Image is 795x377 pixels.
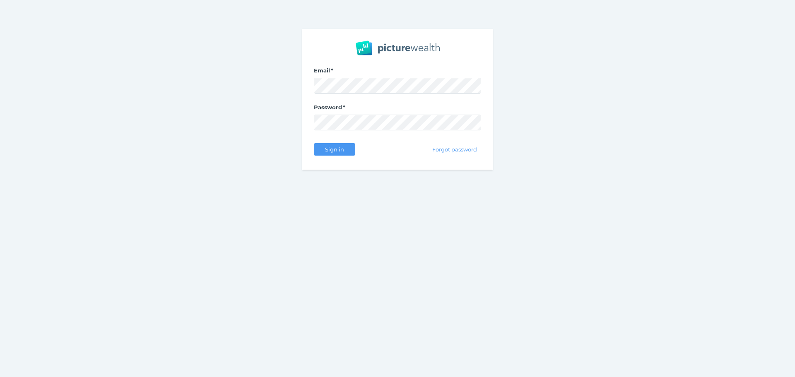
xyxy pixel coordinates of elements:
img: PW [356,41,440,55]
span: Forgot password [429,146,481,153]
span: Sign in [321,146,347,153]
button: Forgot password [429,143,481,156]
label: Email [314,67,481,78]
label: Password [314,104,481,115]
button: Sign in [314,143,355,156]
